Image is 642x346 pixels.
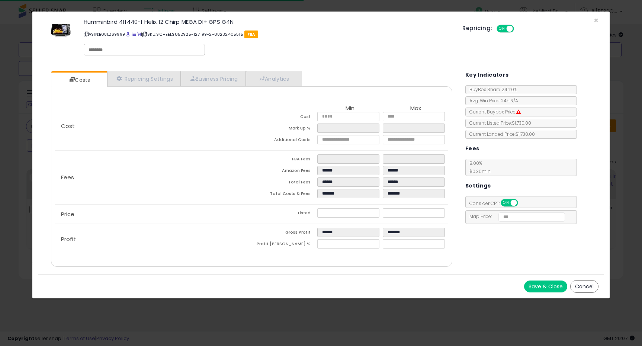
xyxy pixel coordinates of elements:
span: Avg. Win Price 24h: N/A [466,97,518,104]
td: Cost [252,112,317,124]
a: Your listing only [137,31,141,37]
td: FBA Fees [252,154,317,166]
th: Max [383,105,448,112]
p: Price [55,211,251,217]
span: BuyBox Share 24h: 0% [466,86,517,93]
i: Suppressed Buy Box [516,110,521,114]
span: FBA [244,31,258,38]
img: 41GayHpYMrL._SL60_.jpg [50,19,72,41]
h5: Settings [465,181,491,190]
a: Costs [51,73,106,87]
a: Business Pricing [181,71,246,86]
p: Cost [55,123,251,129]
span: 8.00 % [466,160,491,174]
a: All offer listings [132,31,136,37]
h5: Fees [465,144,479,153]
td: Listed [252,208,317,220]
h5: Repricing: [462,25,492,31]
span: $0.30 min [466,168,491,174]
button: Save & Close [524,281,567,292]
a: Repricing Settings [107,71,181,86]
td: Gross Profit [252,228,317,239]
h5: Key Indicators [465,70,509,80]
span: Current Listed Price: $1,730.00 [466,120,531,126]
a: BuyBox page [126,31,130,37]
span: OFF [517,200,529,206]
p: Profit [55,236,251,242]
span: Current Buybox Price: [466,109,521,115]
span: ON [501,200,511,206]
span: OFF [513,26,525,32]
td: Total Fees [252,177,317,189]
th: Min [317,105,383,112]
span: ON [498,26,507,32]
span: Current Landed Price: $1,730.00 [466,131,535,137]
td: Additional Costs [252,135,317,147]
td: Total Costs & Fees [252,189,317,201]
h3: Humminbird 411440-1 Helix 12 Chirp MEGA DI+ GPS G4N [84,19,451,25]
p: ASIN: B08LZS9999 | SKU: SCHEELS052925-127199-2-08232405515 [84,28,451,40]
span: × [594,15,598,26]
a: Analytics [246,71,301,86]
td: Profit [PERSON_NAME] % [252,239,317,251]
p: Fees [55,174,251,180]
td: Amazon Fees [252,166,317,177]
span: Consider CPT: [466,200,528,206]
td: Mark up % [252,124,317,135]
span: Map Price: [466,213,565,220]
button: Cancel [570,280,598,293]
